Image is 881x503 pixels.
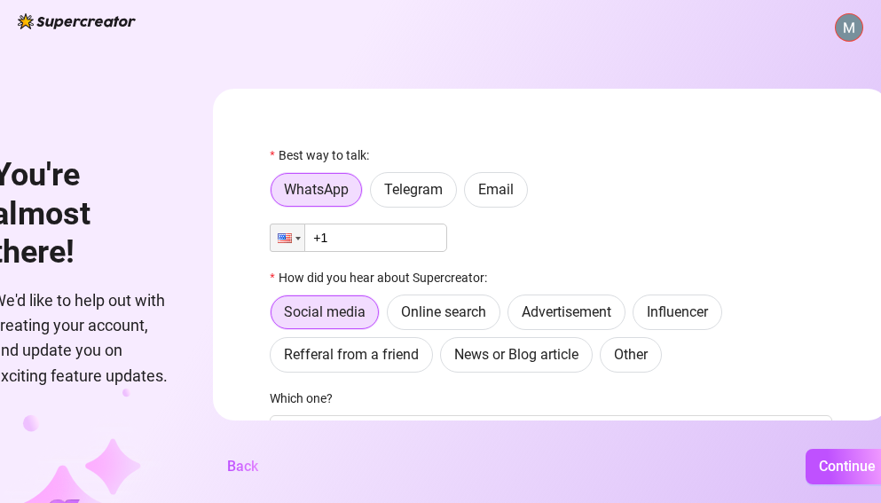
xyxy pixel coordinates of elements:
[401,303,486,320] span: Online search
[284,346,419,363] span: Refferal from a friend
[836,14,862,41] img: ACg8ocJA4n335scE7opHLwO8BONSxrInMzeZFo8nrY7Ua26XMrLzMA=s96-c
[213,449,272,484] button: Back
[270,389,344,408] label: Which one?
[647,303,708,320] span: Influencer
[614,346,648,363] span: Other
[522,303,611,320] span: Advertisement
[270,145,380,165] label: Best way to talk:
[478,181,514,198] span: Email
[227,458,258,475] span: Back
[18,13,136,29] img: logo
[270,415,832,444] input: Which one?
[384,181,443,198] span: Telegram
[284,303,366,320] span: Social media
[270,224,447,252] input: 1 (702) 123-4567
[819,458,876,475] span: Continue
[454,346,578,363] span: News or Blog article
[271,224,304,251] div: United States: + 1
[270,268,498,287] label: How did you hear about Supercreator:
[284,181,349,198] span: WhatsApp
